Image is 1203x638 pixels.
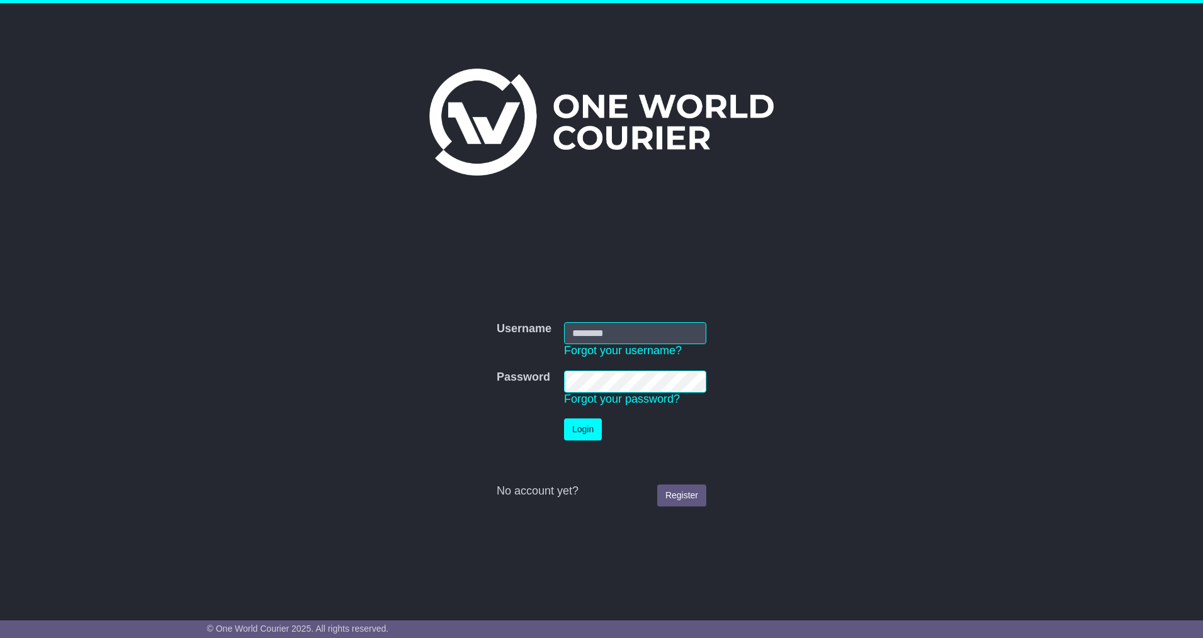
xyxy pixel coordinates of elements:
a: Forgot your password? [564,393,680,405]
a: Register [657,484,706,506]
img: One World [429,69,773,176]
div: No account yet? [497,484,706,498]
label: Username [497,322,551,336]
a: Forgot your username? [564,344,682,357]
label: Password [497,371,550,384]
button: Login [564,418,602,440]
span: © One World Courier 2025. All rights reserved. [207,624,389,634]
